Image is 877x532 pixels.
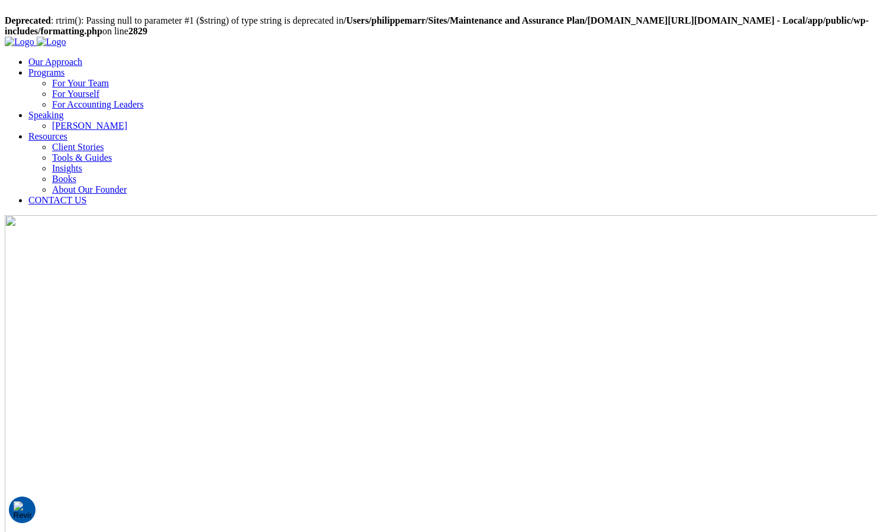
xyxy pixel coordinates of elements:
a: CONTACT US [28,195,86,205]
a: For Yourself [52,89,99,99]
b: /Users/philippemarr/Sites/Maintenance and Assurance Plan/[DOMAIN_NAME][URL][DOMAIN_NAME] - Local/... [5,15,869,36]
a: For Your Team [52,78,109,88]
b: Deprecated [5,15,51,25]
a: Insights [52,163,82,173]
img: Company Logo [5,37,34,47]
img: Company Logo [37,37,66,47]
a: For Accounting Leaders [52,99,144,109]
button: Consent Preferences [14,501,31,519]
a: Home [5,37,66,47]
a: Books [52,174,76,184]
a: Client Stories [52,142,104,152]
a: Speaking [28,110,64,120]
a: Programs [28,67,65,77]
a: Resources [28,131,67,141]
a: [PERSON_NAME] [52,121,127,131]
img: Revisit consent button [14,501,31,519]
a: Tools & Guides [52,153,112,163]
a: About Our Founder [52,184,127,194]
b: 2829 [128,26,147,36]
a: Our Approach [28,57,82,67]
